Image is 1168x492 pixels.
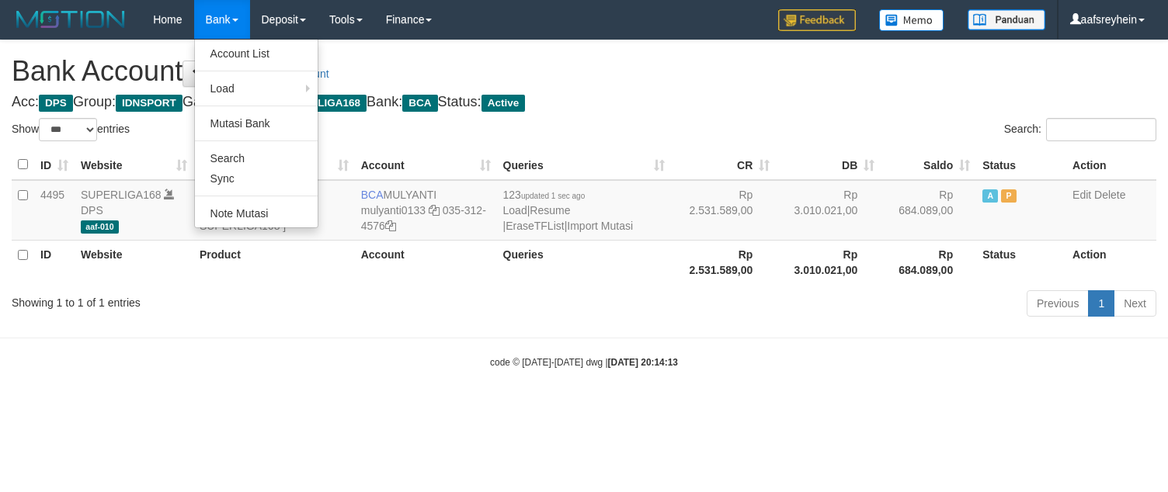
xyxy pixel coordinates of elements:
th: Website [75,240,193,284]
a: Next [1114,290,1156,317]
a: Previous [1027,290,1089,317]
a: Load [503,204,527,217]
th: ID: activate to sort column ascending [34,150,75,180]
a: 1 [1088,290,1114,317]
select: Showentries [39,118,97,141]
th: Product [193,240,355,284]
a: Import Mutasi [567,220,633,232]
img: panduan.png [968,9,1045,30]
th: Website: activate to sort column ascending [75,150,193,180]
th: Status [976,240,1066,284]
th: ID [34,240,75,284]
td: IDNSPORT [ DEPOSIT BCA G3 SUPERLIGA168 ] [193,180,355,241]
span: BCA [402,95,437,112]
a: Copy mulyanti0133 to clipboard [429,204,440,217]
th: Account [355,240,497,284]
th: Action [1066,150,1156,180]
span: | | | [503,189,634,232]
a: Edit [1072,189,1091,201]
input: Search: [1046,118,1156,141]
span: aaf-010 [81,220,119,234]
div: Showing 1 to 1 of 1 entries [12,289,475,310]
th: CR: activate to sort column ascending [671,150,776,180]
h4: Acc: Group: Game: Bank: Status: [12,95,1156,110]
label: Search: [1004,118,1156,141]
td: Rp 2.531.589,00 [671,180,776,241]
h1: Bank Account [12,56,1156,87]
span: DPS [39,95,73,112]
a: EraseTFList [506,220,564,232]
label: Show entries [12,118,130,141]
img: Feedback.jpg [778,9,856,31]
small: code © [DATE]-[DATE] dwg | [490,357,678,368]
th: DB: activate to sort column ascending [776,150,881,180]
a: Resume [530,204,570,217]
td: DPS [75,180,193,241]
th: Queries [497,240,672,284]
span: Active [982,189,998,203]
span: Paused [1001,189,1017,203]
a: Sync [195,168,318,189]
a: Mutasi Bank [195,113,318,133]
th: Queries: activate to sort column ascending [497,150,672,180]
th: Saldo: activate to sort column ascending [881,150,976,180]
td: 4495 [34,180,75,241]
span: Active [481,95,526,112]
a: Search [195,148,318,168]
img: Button%20Memo.svg [879,9,944,31]
td: Rp 684.089,00 [881,180,976,241]
th: Product: activate to sort column ascending [193,150,355,180]
th: Rp 684.089,00 [881,240,976,284]
a: Load [195,78,318,99]
strong: [DATE] 20:14:13 [608,357,678,368]
th: Rp 2.531.589,00 [671,240,776,284]
td: Rp 3.010.021,00 [776,180,881,241]
a: Account List [195,43,318,64]
th: Rp 3.010.021,00 [776,240,881,284]
th: Status [976,150,1066,180]
th: Account: activate to sort column ascending [355,150,497,180]
span: 123 [503,189,586,201]
span: BCA [361,189,384,201]
a: Delete [1094,189,1125,201]
a: SUPERLIGA168 [81,189,162,201]
a: mulyanti0133 [361,204,426,217]
img: MOTION_logo.png [12,8,130,31]
span: IDNSPORT [116,95,182,112]
td: MULYANTI 035-312-4576 [355,180,497,241]
th: Action [1066,240,1156,284]
a: Copy 0353124576 to clipboard [385,220,396,232]
span: updated 1 sec ago [521,192,585,200]
a: Note Mutasi [195,203,318,223]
